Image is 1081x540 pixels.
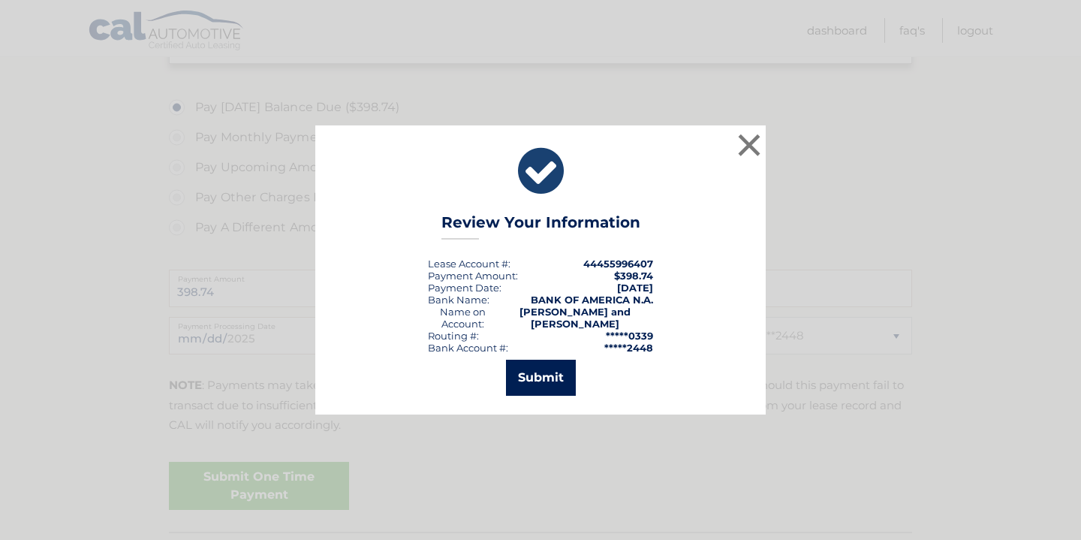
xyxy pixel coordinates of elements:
div: Bank Account #: [428,342,508,354]
strong: [PERSON_NAME] and [PERSON_NAME] [519,306,631,330]
div: Payment Amount: [428,270,518,282]
span: [DATE] [617,282,653,294]
strong: BANK OF AMERICA N.A. [531,294,653,306]
span: Payment Date [428,282,499,294]
div: : [428,282,501,294]
h3: Review Your Information [441,213,640,240]
div: Lease Account #: [428,258,510,270]
div: Name on Account: [428,306,498,330]
strong: 44455996407 [583,258,653,270]
button: Submit [506,360,576,396]
div: Routing #: [428,330,479,342]
div: Bank Name: [428,294,489,306]
span: $398.74 [614,270,653,282]
button: × [734,130,764,160]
